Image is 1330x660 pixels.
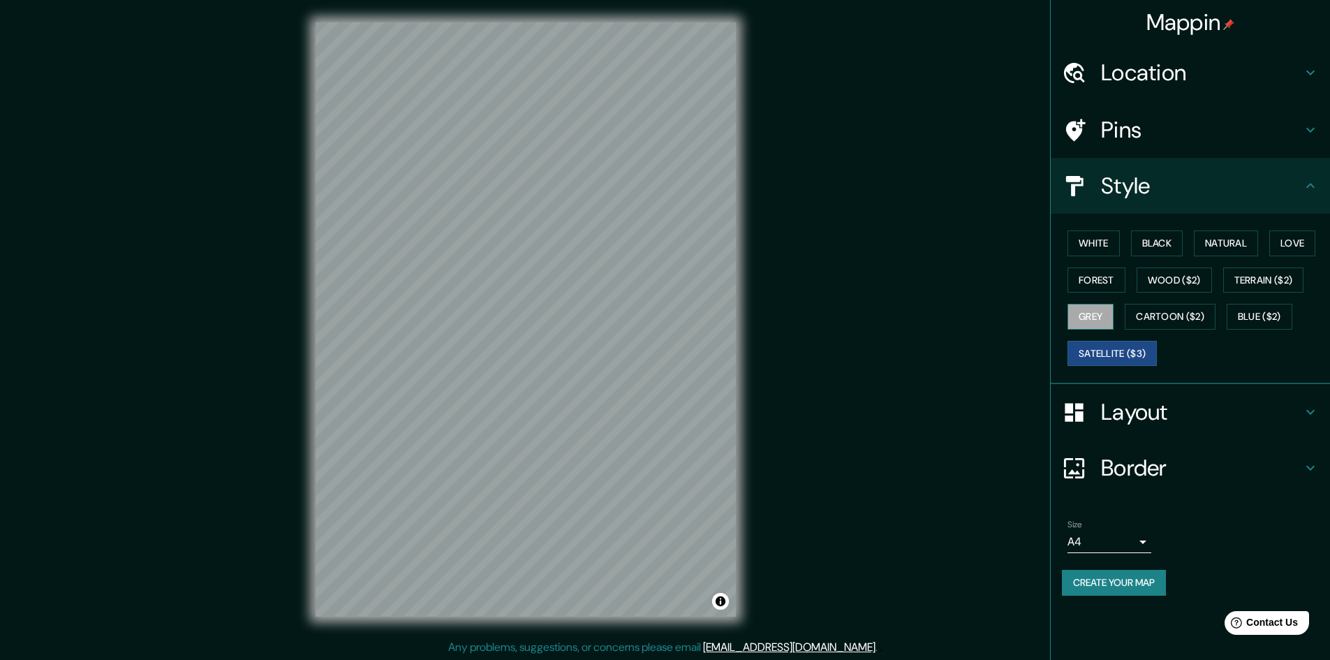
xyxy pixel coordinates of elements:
div: Style [1051,158,1330,214]
h4: Border [1101,454,1302,482]
p: Any problems, suggestions, or concerns please email . [448,639,878,656]
button: Wood ($2) [1137,267,1212,293]
button: Natural [1194,230,1258,256]
h4: Style [1101,172,1302,200]
button: Black [1131,230,1183,256]
div: . [878,639,880,656]
button: Blue ($2) [1227,304,1292,330]
div: . [880,639,882,656]
button: Forest [1067,267,1125,293]
div: Border [1051,440,1330,496]
button: White [1067,230,1120,256]
button: Love [1269,230,1315,256]
a: [EMAIL_ADDRESS][DOMAIN_NAME] [703,640,875,654]
h4: Layout [1101,398,1302,426]
h4: Location [1101,59,1302,87]
button: Satellite ($3) [1067,341,1157,367]
div: Location [1051,45,1330,101]
button: Grey [1067,304,1114,330]
button: Create your map [1062,570,1166,596]
div: Pins [1051,102,1330,158]
div: A4 [1067,531,1151,553]
button: Cartoon ($2) [1125,304,1216,330]
canvas: Map [316,22,736,617]
h4: Mappin [1146,8,1235,36]
iframe: Help widget launcher [1206,606,1315,645]
label: Size [1067,519,1082,531]
div: Layout [1051,384,1330,440]
button: Terrain ($2) [1223,267,1304,293]
button: Toggle attribution [712,593,729,610]
h4: Pins [1101,116,1302,144]
img: pin-icon.png [1223,19,1234,30]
